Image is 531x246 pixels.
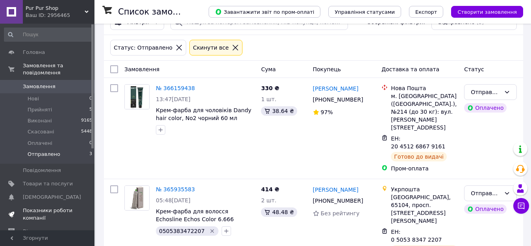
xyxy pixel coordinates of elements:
button: Чат з покупцем [513,198,529,214]
span: 2 шт. [261,197,276,203]
button: Створити замовлення [451,6,523,18]
div: Статус: Отправлено [112,43,174,52]
span: 0505383472207 [159,228,205,234]
span: Замовлення [124,66,159,72]
div: 48.48 ₴ [261,207,297,217]
span: Без рейтингу [321,210,360,216]
div: Оплачено [464,103,507,113]
a: [PERSON_NAME] [313,186,359,194]
span: Статус [464,66,484,72]
span: Створити замовлення [457,9,517,15]
span: Нові [28,95,39,102]
span: 414 ₴ [261,186,279,192]
span: Отправлено [28,151,60,158]
span: 1 шт. [261,96,276,102]
span: Товари та послуги [23,180,73,187]
span: 9165 [81,117,92,124]
a: № 366159438 [156,85,195,91]
a: Крем-фарба для волосся Echosline Echos Color 6.666 вогненно-червоний темний блондин 100 мл [156,208,236,238]
span: Експорт [415,9,437,15]
span: Виконані [28,117,52,124]
div: Ваш ID: 2956465 [26,12,94,19]
div: [PHONE_NUMBER] [311,94,365,105]
span: [DEMOGRAPHIC_DATA] [23,194,81,201]
span: 0 [89,140,92,147]
span: ЕН: 20 4512 6867 9161 [391,135,445,150]
div: Cкинути все [191,43,230,52]
span: Pur Pur Shop [26,5,85,12]
span: Завантажити звіт по пром-оплаті [215,8,314,15]
button: Завантажити звіт по пром-оплаті [209,6,320,18]
div: м. [GEOGRAPHIC_DATA] ([GEOGRAPHIC_DATA].), №214 (до 30 кг): вул. [PERSON_NAME][STREET_ADDRESS] [391,92,458,131]
span: Показники роботи компанії [23,207,73,221]
div: Нова Пошта [391,84,458,92]
span: Замовлення та повідомлення [23,62,94,76]
span: Управління статусами [335,9,395,15]
span: 97% [321,109,333,115]
div: Готово до видачі [391,152,447,161]
span: Оплачені [28,140,52,147]
span: 5448 [81,128,92,135]
svg: Видалити мітку [209,228,215,234]
span: Покупець [313,66,341,72]
span: Прийняті [28,106,52,113]
button: Управління статусами [328,6,401,18]
a: № 365935583 [156,186,195,192]
span: ЕН: 0 5053 8347 2207 [391,229,442,243]
span: 3 [89,151,92,158]
span: Доставка та оплата [381,66,439,72]
div: Оплачено [464,204,507,214]
span: 13:47[DATE] [156,96,191,102]
div: [GEOGRAPHIC_DATA], 65104, просп. [STREET_ADDRESS][PERSON_NAME] [391,193,458,225]
button: Експорт [409,6,444,18]
span: Замовлення [23,83,56,90]
span: Повідомлення [23,167,61,174]
input: Пошук [4,28,93,42]
div: Отправлено [471,88,501,96]
div: Укрпошта [391,185,458,193]
div: [PHONE_NUMBER] [311,195,365,206]
a: Створити замовлення [443,8,523,15]
a: [PERSON_NAME] [313,85,359,92]
span: Скасовані [28,128,54,135]
a: Фото товару [124,84,150,109]
a: Крем-фарба для чоловіків Dandy hair color, No2 чорний 60 мл [156,107,252,121]
span: 5 [89,106,92,113]
img: Фото товару [125,85,149,109]
img: Фото товару [125,186,149,210]
span: Cума [261,66,276,72]
div: Отправлено [471,189,501,198]
span: 330 ₴ [261,85,279,91]
h1: Список замовлень [118,7,198,17]
span: 0 [89,95,92,102]
span: Головна [23,49,45,56]
div: Пром-оплата [391,165,458,172]
span: Відгуки [23,228,43,235]
span: 05:48[DATE] [156,197,191,203]
a: Фото товару [124,185,150,211]
div: 38.64 ₴ [261,106,297,116]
